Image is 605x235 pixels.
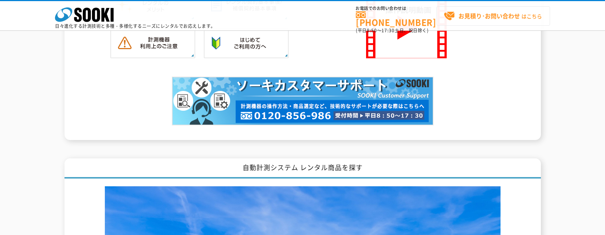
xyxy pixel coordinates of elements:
a: お見積り･お問い合わせはこちら [436,6,550,26]
span: 8:50 [367,27,377,34]
h1: 自動計測システム レンタル商品を探す [64,158,541,179]
span: 17:30 [381,27,395,34]
span: はこちら [444,11,542,22]
p: 日々進化する計測技術と多種・多様化するニーズにレンタルでお応えします。 [55,24,215,28]
a: [PHONE_NUMBER] [356,11,436,26]
span: (平日 ～ 土日、祝日除く) [356,27,428,34]
strong: お見積り･お問い合わせ [458,11,520,20]
a: はじめてご利用の方へ [204,51,289,58]
img: 計測機器ご利用上のご注意 [110,28,195,58]
img: はじめてご利用の方へ [204,28,289,58]
img: カスタマーサポート [172,77,434,125]
span: お電話でのお問い合わせは [356,6,436,11]
a: 計測機器ご利用上のご注意 [110,51,195,58]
